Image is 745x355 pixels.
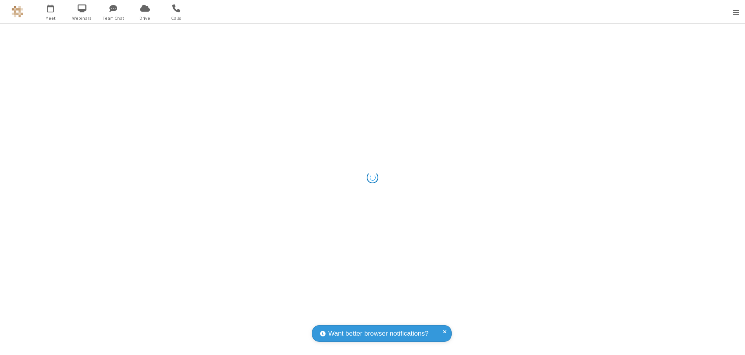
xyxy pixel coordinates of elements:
[328,329,428,339] span: Want better browser notifications?
[99,15,128,22] span: Team Chat
[162,15,191,22] span: Calls
[130,15,159,22] span: Drive
[12,6,23,17] img: QA Selenium DO NOT DELETE OR CHANGE
[68,15,97,22] span: Webinars
[36,15,65,22] span: Meet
